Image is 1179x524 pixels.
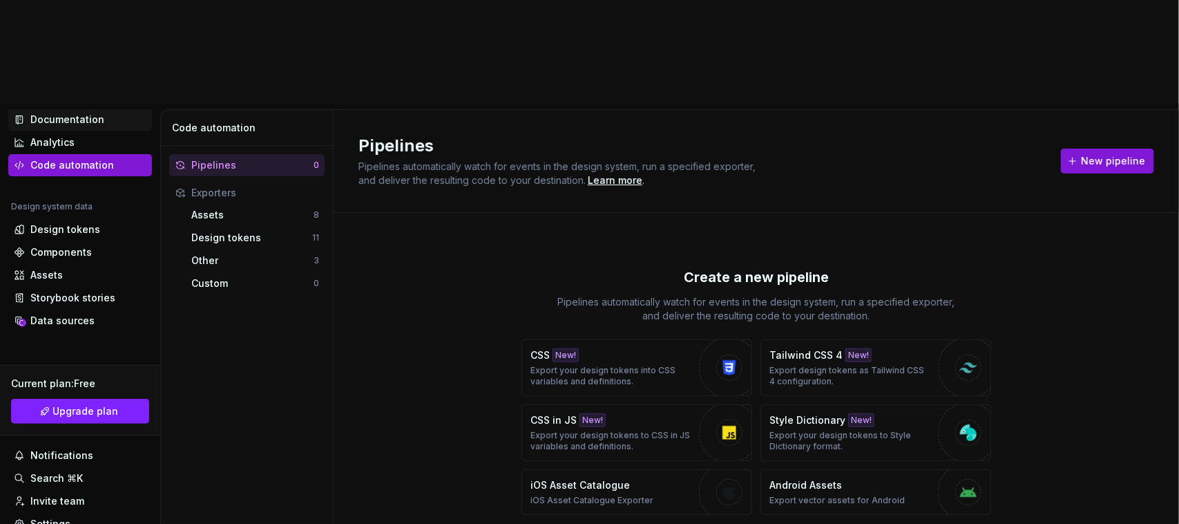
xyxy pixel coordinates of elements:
button: Assets8 [186,204,325,226]
button: CSS in JSNew!Export your design tokens to CSS in JS variables and definitions. [521,404,752,461]
p: CSS in JS [530,413,577,427]
div: New! [579,413,606,427]
p: iOS Asset Catalogue [530,478,630,492]
div: Storybook stories [30,291,115,305]
p: Pipelines automatically watch for events in the design system, run a specified exporter, and deli... [549,295,964,323]
p: Tailwind CSS 4 [769,348,843,362]
div: Data sources [30,314,95,328]
div: Current plan : Free [11,377,149,391]
p: Export vector assets for Android [769,495,905,506]
div: Custom [191,277,314,290]
span: New pipeline [1081,154,1145,168]
div: 8 [314,209,319,221]
button: iOS Asset CatalogueiOS Asset Catalogue Exporter [521,469,752,515]
div: Search ⌘K [30,471,83,485]
button: CSSNew!Export your design tokens into CSS variables and definitions. [521,339,752,396]
button: Pipelines0 [169,154,325,176]
div: Invite team [30,494,84,508]
button: Custom0 [186,272,325,294]
div: Analytics [30,135,75,149]
div: 11 [312,232,319,243]
div: Code automation [172,121,327,135]
button: Other3 [186,250,325,272]
button: Android AssetsExport vector assets for Android [760,469,991,515]
div: New! [848,413,874,427]
div: Assets [191,208,314,222]
div: New! [553,348,579,362]
p: Export your design tokens to Style Dictionary format. [769,430,931,452]
a: Learn more [588,174,642,187]
button: Notifications [8,445,152,467]
span: Pipelines automatically watch for events in the design system, run a specified exporter, and deli... [358,160,758,186]
p: Export your design tokens to CSS in JS variables and definitions. [530,430,692,452]
span: Upgrade plan [53,404,119,418]
a: Storybook stories [8,287,152,309]
p: CSS [530,348,550,362]
a: Design tokens [8,218,152,241]
a: Analytics [8,131,152,153]
a: Assets [8,264,152,286]
div: Design tokens [30,223,100,236]
button: Style DictionaryNew!Export your design tokens to Style Dictionary format. [760,404,991,461]
div: Exporters [191,186,319,200]
div: Components [30,245,92,259]
button: Design tokens11 [186,227,325,249]
div: Code automation [30,158,114,172]
button: New pipeline [1061,149,1154,174]
span: . [586,176,644,186]
p: Export design tokens as Tailwind CSS 4 configuration. [769,365,931,387]
p: Style Dictionary [769,413,845,427]
p: Create a new pipeline [684,268,829,287]
div: Notifications [30,449,93,462]
div: Assets [30,268,63,282]
button: Tailwind CSS 4New!Export design tokens as Tailwind CSS 4 configuration. [760,339,991,396]
div: 0 [314,278,319,289]
div: Documentation [30,113,104,127]
h2: Pipelines [358,135,1044,157]
div: Design tokens [191,231,312,245]
p: Android Assets [769,478,842,492]
div: New! [845,348,872,362]
p: Export your design tokens into CSS variables and definitions. [530,365,692,387]
p: iOS Asset Catalogue Exporter [530,495,653,506]
button: Search ⌘K [8,467,152,489]
a: Data sources [8,310,152,332]
button: Upgrade plan [11,399,149,424]
div: 0 [314,160,319,171]
a: Documentation [8,109,152,131]
div: 3 [314,255,319,266]
a: Components [8,241,152,263]
div: Other [191,254,314,268]
div: Design system data [11,201,93,212]
a: Invite team [8,490,152,512]
a: Code automation [8,154,152,176]
div: Pipelines [191,158,314,172]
